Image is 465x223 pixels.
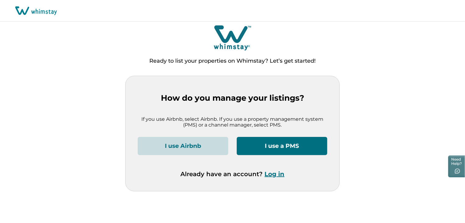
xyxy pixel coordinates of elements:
p: If you use Airbnb, select Airbnb. If you use a property management system (PMS) or a channel mana... [138,116,327,128]
button: I use Airbnb [138,137,228,155]
p: Already have an account? [181,170,285,178]
p: How do you manage your listings? [138,93,327,103]
button: I use a PMS [237,137,327,155]
p: Ready to list your properties on Whimstay? Let’s get started! [149,58,316,64]
button: Log in [265,170,285,178]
